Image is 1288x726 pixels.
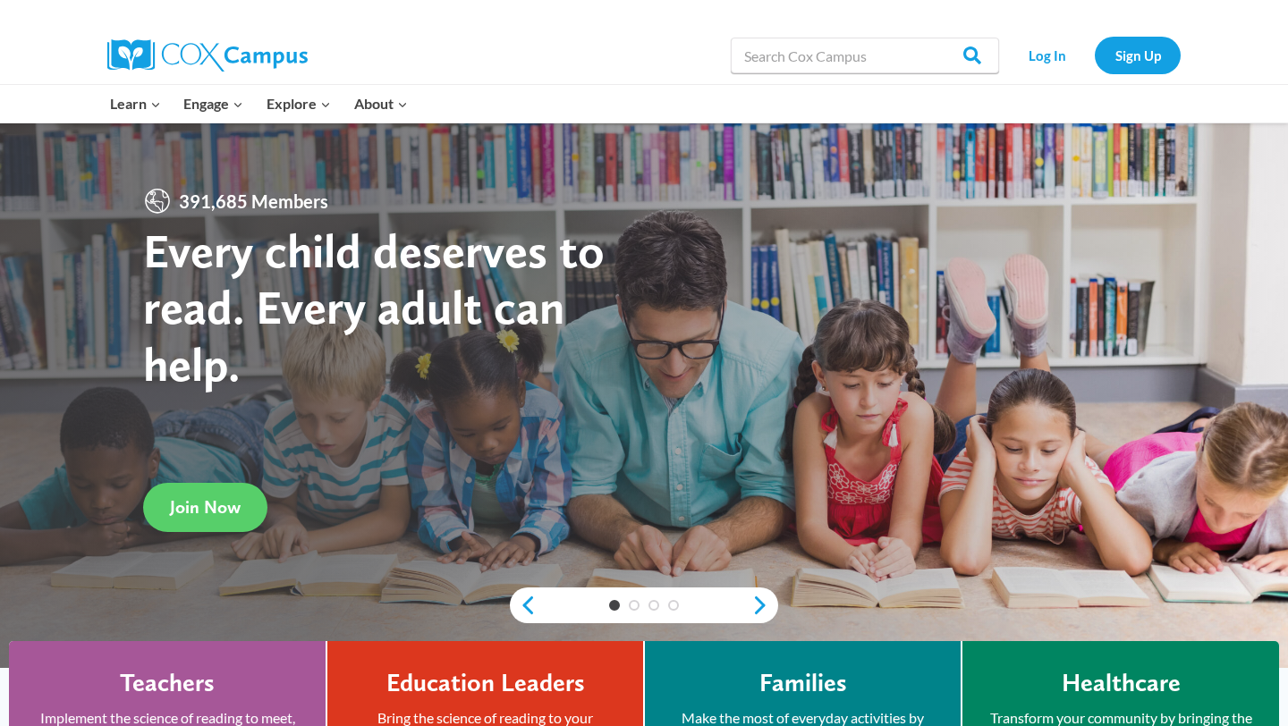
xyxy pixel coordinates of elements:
strong: Every child deserves to read. Every adult can help. [143,222,605,393]
nav: Primary Navigation [98,85,419,122]
a: previous [510,595,537,616]
a: next [751,595,778,616]
h4: Healthcare [1062,668,1181,698]
h4: Families [759,668,847,698]
span: Learn [110,92,161,115]
input: Search Cox Campus [731,38,999,73]
a: Join Now [143,483,267,532]
span: 391,685 Members [172,187,335,215]
span: About [354,92,408,115]
div: content slider buttons [510,587,778,623]
span: Engage [183,92,243,115]
span: Explore [267,92,331,115]
a: 4 [668,600,679,611]
a: 3 [648,600,659,611]
a: Sign Up [1095,37,1181,73]
h4: Teachers [120,668,215,698]
h4: Education Leaders [386,668,585,698]
nav: Secondary Navigation [1008,37,1181,73]
a: Log In [1008,37,1086,73]
a: 1 [609,600,620,611]
span: Join Now [170,496,241,518]
a: 2 [629,600,640,611]
img: Cox Campus [107,39,308,72]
